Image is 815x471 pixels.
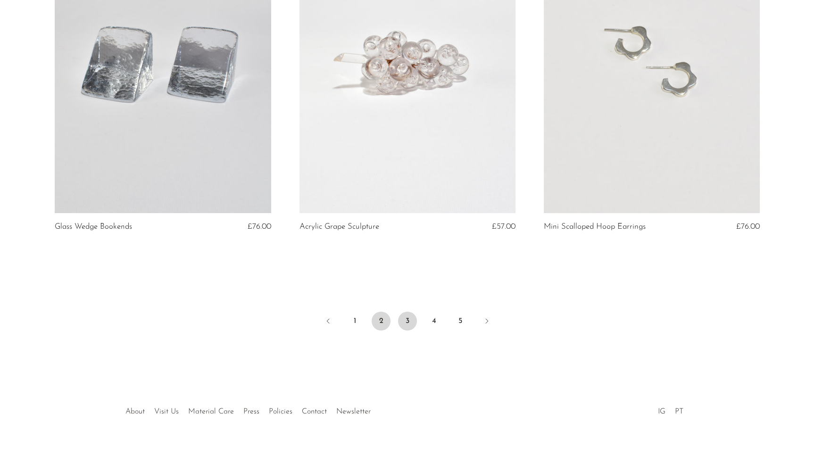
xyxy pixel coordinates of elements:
[544,223,646,231] a: Mini Scalloped Hoop Earrings
[243,408,259,415] a: Press
[125,408,145,415] a: About
[424,312,443,331] a: 4
[248,223,271,231] span: £76.00
[299,223,379,231] a: Acrylic Grape Sculpture
[269,408,292,415] a: Policies
[302,408,327,415] a: Contact
[121,400,375,418] ul: Quick links
[451,312,470,331] a: 5
[345,312,364,331] a: 1
[398,312,417,331] a: 3
[477,312,496,332] a: Next
[55,223,132,231] a: Glass Wedge Bookends
[675,408,683,415] a: PT
[154,408,179,415] a: Visit Us
[653,400,688,418] ul: Social Medias
[658,408,665,415] a: IG
[188,408,234,415] a: Material Care
[492,223,516,231] span: £57.00
[372,312,391,331] span: 2
[736,223,760,231] span: £76.00
[319,312,338,332] a: Previous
